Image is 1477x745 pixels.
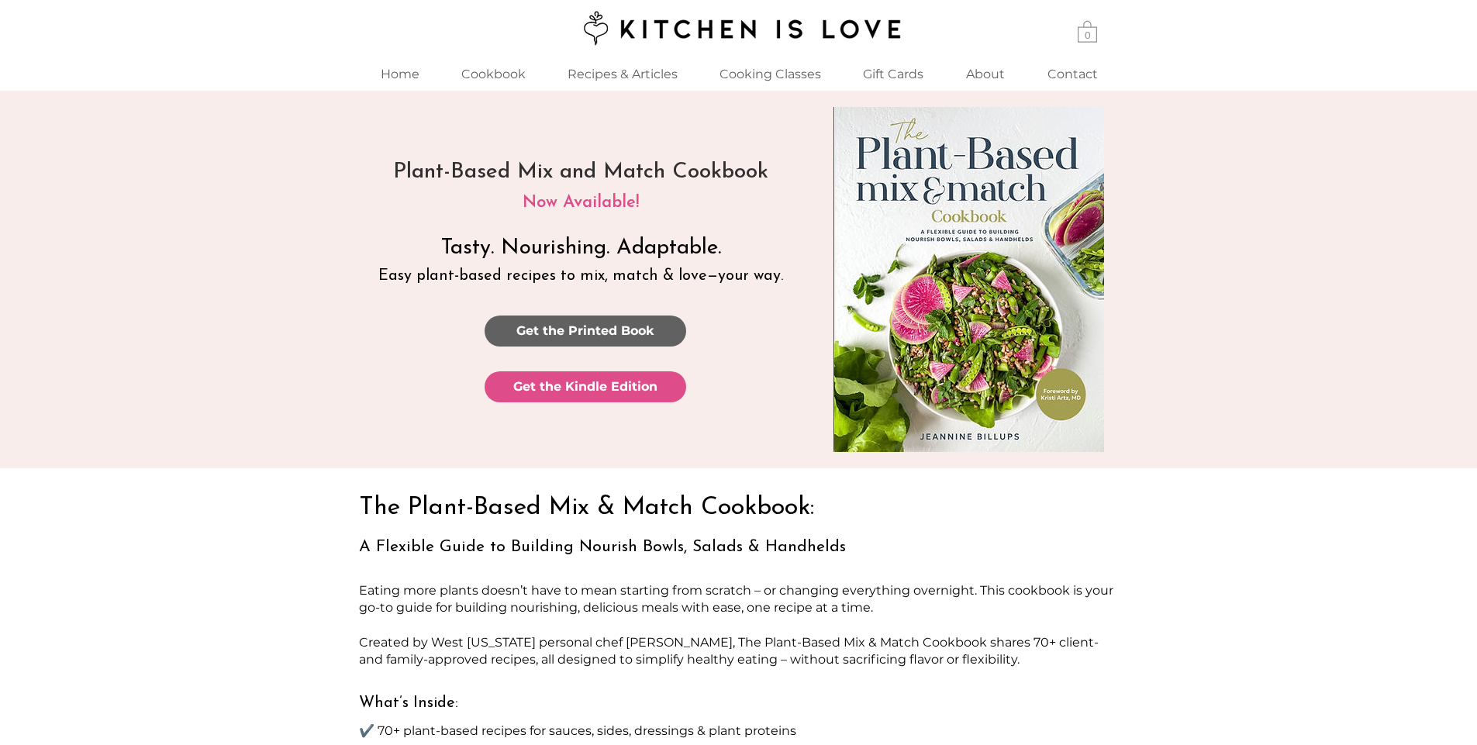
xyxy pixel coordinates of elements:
[359,495,814,520] span: The Plant-Based Mix & Match Cookbook:
[441,57,547,91] a: Cookbook
[547,57,699,91] a: Recipes & Articles
[359,723,796,738] span: ✔️ 70+ plant-based recipes for sauces, sides, dressings & plant proteins
[359,583,1113,615] span: Eating more plants doesn’t have to mean starting from scratch – or changing everything overnight....
[1078,19,1097,43] a: Cart with 0 items
[378,268,783,284] span: Easy plant-based recipes to mix, match & love—your way.
[454,57,533,91] p: Cookbook
[373,57,427,91] p: Home
[573,9,904,47] img: Kitchen is Love logo
[1084,29,1090,41] text: 0
[1027,57,1119,91] a: Contact
[699,57,842,91] div: Cooking Classes
[393,161,768,183] span: Plant-Based Mix and Match Cookbook
[712,57,829,91] p: Cooking Classes
[359,635,1099,667] span: Created by West [US_STATE] personal chef [PERSON_NAME], The Plant-Based Mix & Match Cookbook shar...
[842,57,945,91] a: Gift Cards
[523,194,639,212] span: Now Available!
[513,378,657,395] span: Get the Kindle Edition
[359,695,458,711] span: What’s Inside:
[958,57,1013,91] p: About
[560,57,685,91] p: Recipes & Articles
[1040,57,1106,91] p: Contact
[516,322,654,340] span: Get the Printed Book
[485,371,686,402] a: Get the Kindle Edition
[833,107,1104,452] img: plant-based-mix-match-cookbook-cover-web.jpg
[855,57,931,91] p: Gift Cards
[945,57,1027,91] a: About
[359,57,1119,91] nav: Site
[485,316,686,347] a: Get the Printed Book
[441,237,721,259] span: Tasty. Nourishing. Adaptable.​
[359,57,441,91] a: Home
[359,539,846,555] span: A Flexible Guide to Building Nourish Bowls, Salads & Handhelds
